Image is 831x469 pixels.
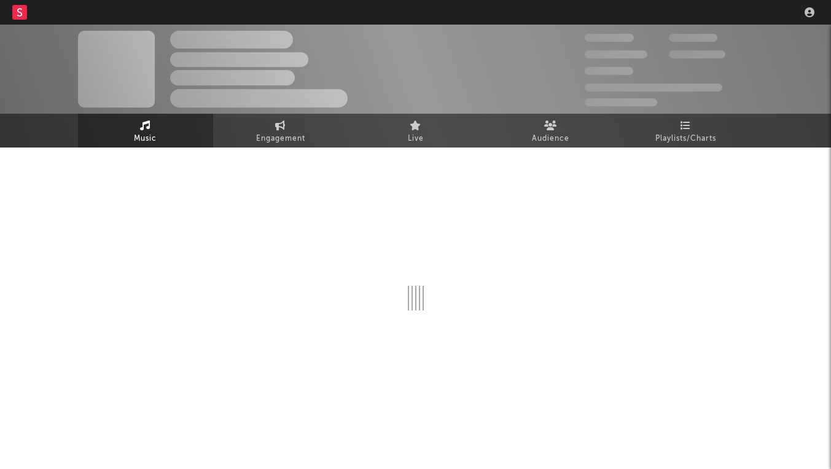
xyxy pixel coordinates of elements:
span: 1,000,000 [669,50,725,58]
span: 300,000 [585,34,634,42]
a: Live [348,114,483,148]
span: 100,000 [669,34,717,42]
a: Playlists/Charts [618,114,754,148]
span: Live [408,132,424,146]
a: Music [78,114,213,148]
span: 100,000 [585,67,633,75]
span: 50,000,000 [585,50,647,58]
span: Jump Score: 85.0 [585,98,657,106]
a: Audience [483,114,618,148]
a: Engagement [213,114,348,148]
span: Audience [532,132,569,146]
span: Playlists/Charts [655,132,716,146]
span: Music [134,132,157,146]
span: Engagement [256,132,305,146]
span: 50,000,000 Monthly Listeners [585,84,722,92]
